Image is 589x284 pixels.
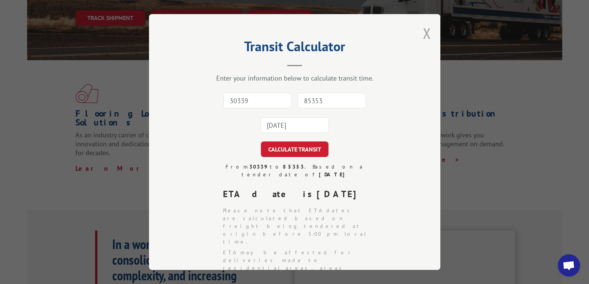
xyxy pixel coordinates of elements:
[223,93,292,108] input: Origin Zip
[223,187,372,201] div: ETA date is
[318,171,348,178] strong: [DATE]
[261,141,329,157] button: CALCULATE TRANSIT
[217,163,372,179] div: From to . Based on a tender date of
[423,23,431,43] button: Close modal
[260,117,329,133] input: Tender Date
[283,163,304,170] strong: 85353
[249,163,270,170] strong: 30339
[317,188,363,200] strong: [DATE]
[186,74,403,82] div: Enter your information below to calculate transit time.
[223,207,372,246] li: Please note that ETA dates are calculated based on freight being tendered at origin before 5:00 p...
[298,93,366,108] input: Dest. Zip
[558,254,580,277] div: Open chat
[186,41,403,55] h2: Transit Calculator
